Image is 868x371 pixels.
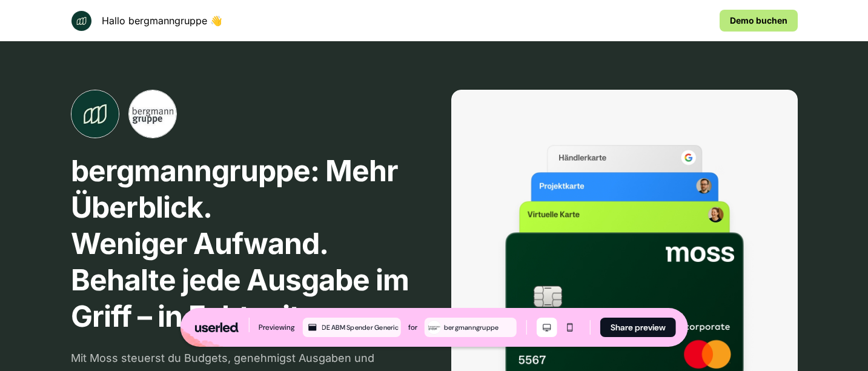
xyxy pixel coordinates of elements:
p: bergmanngruppe: Mehr Überblick. Weniger Aufwand. Behalte jede Ausgabe im Griff – in Echtzeit. [71,153,417,335]
div: DE ABM Spender Generic [322,322,399,333]
div: for [408,321,417,333]
button: Desktop mode [537,318,557,337]
button: Share preview [600,318,676,337]
p: Hallo bergmanngruppe 👋 [102,13,222,28]
button: Mobile mode [560,318,580,337]
a: Demo buchen [720,10,798,32]
div: Previewing [259,321,295,333]
div: bergmanngruppe [444,322,514,333]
